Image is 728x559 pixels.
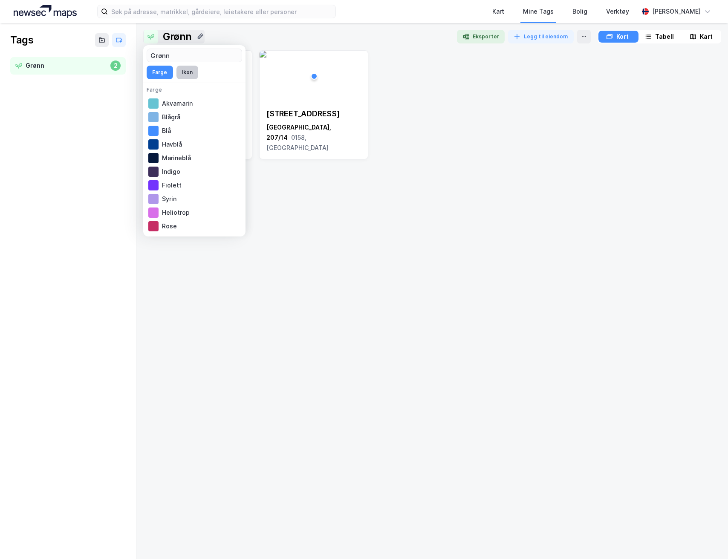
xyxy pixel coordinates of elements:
[606,6,629,17] div: Verktøy
[457,30,505,43] button: Eksporter
[147,97,242,110] div: Akvamarin
[176,66,198,79] button: Ikon
[523,6,554,17] div: Mine Tags
[572,6,587,17] div: Bolig
[163,30,192,43] div: Grønn
[652,6,701,17] div: [PERSON_NAME]
[10,57,126,75] a: Grønn2
[655,32,674,42] div: Tabell
[147,110,242,124] div: Blågrå
[700,32,713,42] div: Kart
[10,33,33,47] div: Tags
[14,5,77,18] img: logo.a4113a55bc3d86da70a041830d287a7e.svg
[147,151,242,165] div: Marineblå
[616,32,629,42] div: Kort
[147,124,242,138] div: Blå
[147,192,242,206] div: Syrin
[147,86,242,93] div: Farge
[26,61,107,71] div: Grønn
[492,6,504,17] div: Kart
[147,219,242,233] div: Rose
[147,138,242,151] div: Havblå
[266,134,329,151] span: 0158, [GEOGRAPHIC_DATA]
[110,61,121,71] div: 2
[260,51,266,58] img: 256x120
[266,122,361,153] div: [GEOGRAPHIC_DATA], 207/14
[147,49,242,62] input: Navn
[108,5,335,18] input: Søk på adresse, matrikkel, gårdeiere, leietakere eller personer
[685,518,728,559] iframe: Chat Widget
[147,66,173,79] button: Farge
[685,518,728,559] div: Kontrollprogram for chat
[147,206,242,219] div: Heliotrop
[266,109,361,119] div: [STREET_ADDRESS]
[147,179,242,192] div: Fiolett
[147,165,242,179] div: Indigo
[508,30,574,43] button: Legg til eiendom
